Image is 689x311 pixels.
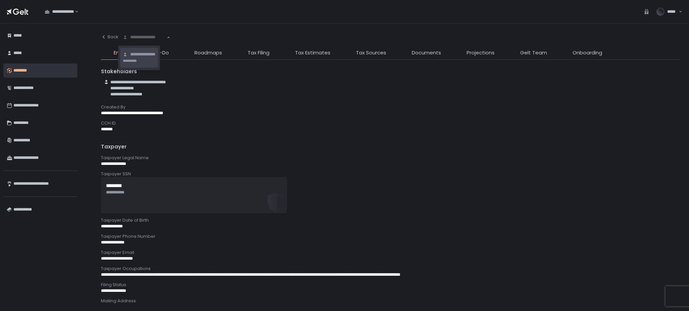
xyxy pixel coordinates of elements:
[101,250,680,256] div: Taxpayer Email
[114,49,128,57] span: Entity
[101,30,118,44] button: Back
[295,49,330,57] span: Tax Estimates
[101,282,680,288] div: Filing Status
[101,233,680,239] div: Taxpayer Phone Number
[101,155,680,161] div: Taxpayer Legal Name
[194,49,222,57] span: Roadmaps
[101,217,680,223] div: Taxpayer Date of Birth
[573,49,602,57] span: Onboarding
[101,143,680,151] div: Taxpayer
[123,34,166,41] input: Search for option
[101,34,118,40] div: Back
[101,266,680,272] div: Taxpayer Occupations
[101,298,680,304] div: Mailing Address
[520,49,547,57] span: Gelt Team
[101,68,680,76] div: Stakeholders
[101,171,680,177] div: Taxpayer SSN
[101,120,680,126] div: CCH ID
[118,30,170,44] div: Search for option
[248,49,269,57] span: Tax Filing
[356,49,386,57] span: Tax Sources
[412,49,441,57] span: Documents
[40,5,78,19] div: Search for option
[101,104,680,110] div: Created By
[153,49,169,57] span: To-Do
[467,49,495,57] span: Projections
